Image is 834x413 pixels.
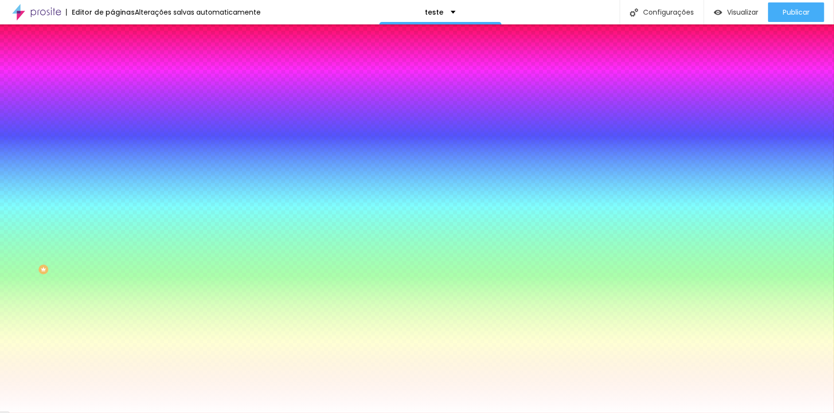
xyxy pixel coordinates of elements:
button: Visualizar [704,2,768,22]
div: Alterações salvas automaticamente [135,9,261,16]
img: Icone [630,8,638,17]
div: Editor de páginas [66,9,135,16]
p: teste [425,9,443,16]
span: Publicar [783,8,810,16]
span: Visualizar [727,8,758,16]
img: view-1.svg [714,8,722,17]
button: Publicar [768,2,824,22]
